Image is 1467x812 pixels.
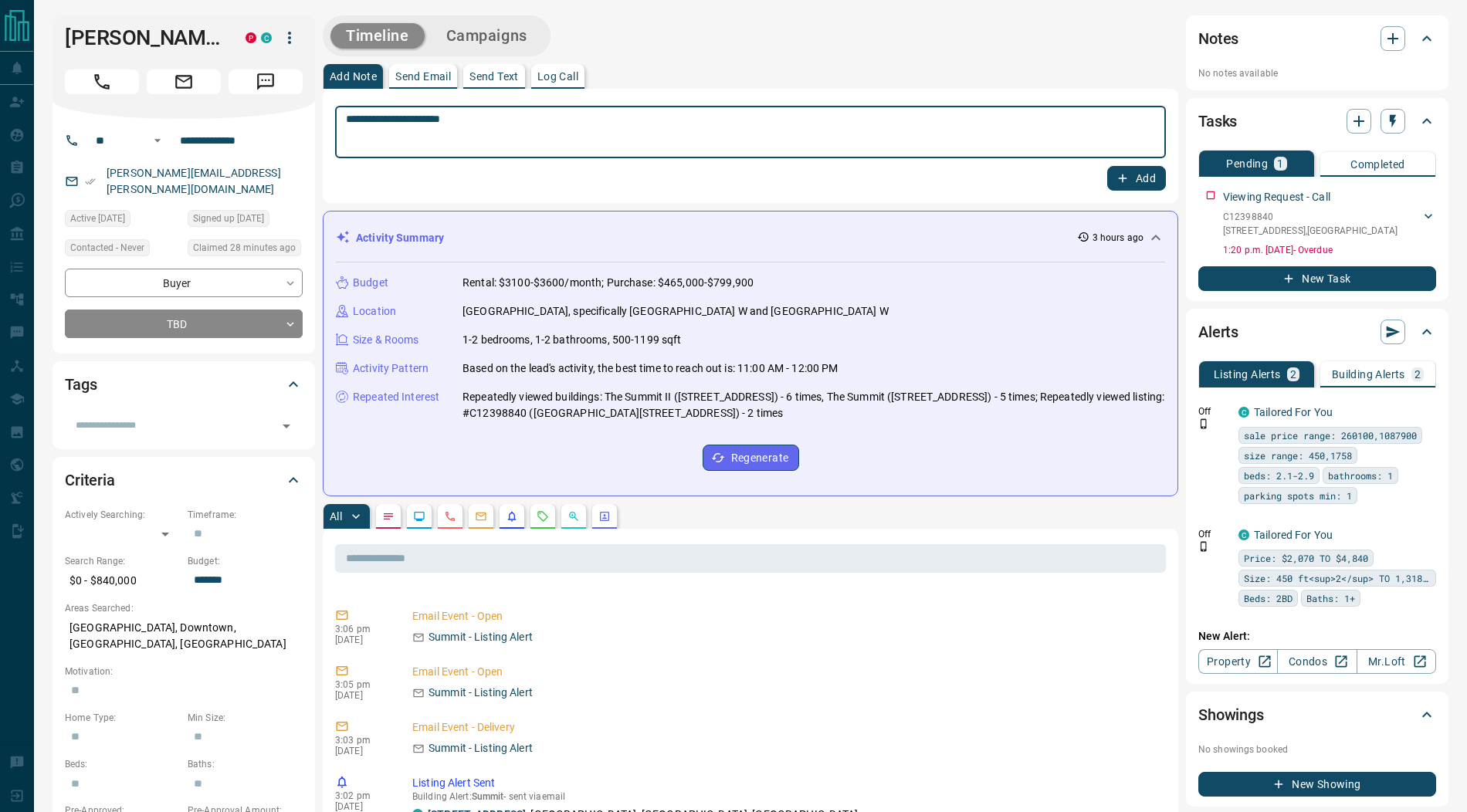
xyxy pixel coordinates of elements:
p: Log Call [537,71,578,82]
p: Rental: $3100-$3600/month; Purchase: $465,000-$799,900 [462,275,754,291]
div: Tags [65,366,303,403]
p: [DATE] [335,801,389,812]
p: All [330,511,342,522]
div: condos.ca [1238,529,1249,540]
p: Search Range: [65,554,180,568]
div: Fri Sep 25 2015 [188,210,303,232]
p: Email Event - Delivery [412,719,1160,736]
p: Timeframe: [188,508,303,522]
p: Building Alerts [1332,369,1405,380]
h1: [PERSON_NAME] [65,25,222,50]
div: condos.ca [1238,407,1249,418]
div: condos.ca [261,32,272,43]
button: Open [148,131,167,150]
div: Tue Oct 14 2025 [188,239,303,261]
button: Open [276,415,297,437]
p: Summit - Listing Alert [429,685,533,701]
p: [GEOGRAPHIC_DATA], Downtown, [GEOGRAPHIC_DATA], [GEOGRAPHIC_DATA] [65,615,303,657]
p: 3:02 pm [335,790,389,801]
svg: Push Notification Only [1198,418,1209,429]
span: Contacted - Never [70,240,144,255]
p: Building Alert : - sent via email [412,791,1160,802]
div: Sun Oct 12 2025 [65,210,180,232]
span: Signed up [DATE] [193,211,264,226]
svg: Calls [444,510,456,523]
p: 2 [1290,369,1296,380]
button: Campaigns [431,23,543,49]
p: Min Size: [188,711,303,725]
h2: Notes [1198,26,1238,51]
h2: Showings [1198,702,1264,727]
p: Repeatedly viewed buildings: The Summit II ([STREET_ADDRESS]) - 6 times, The Summit ([STREET_ADDR... [462,389,1165,421]
div: Criteria [65,462,303,499]
p: [GEOGRAPHIC_DATA], specifically [GEOGRAPHIC_DATA] W and [GEOGRAPHIC_DATA] W [462,303,889,320]
svg: Agent Actions [598,510,611,523]
span: Summit [472,791,504,802]
span: Baths: 1+ [1306,590,1355,606]
span: beds: 2.1-2.9 [1244,468,1314,483]
div: property.ca [246,32,256,43]
p: 1 [1277,158,1283,169]
h2: Alerts [1198,320,1238,344]
p: [DATE] [335,634,389,645]
button: New Task [1198,266,1436,291]
p: Based on the lead's activity, the best time to reach out is: 11:00 AM - 12:00 PM [462,360,839,377]
div: Tasks [1198,103,1436,140]
svg: Lead Browsing Activity [413,510,425,523]
span: Call [65,69,139,94]
a: Mr.Loft [1357,649,1436,674]
p: Pending [1226,158,1268,169]
a: Tailored For You [1254,529,1333,541]
span: sale price range: 260100,1087900 [1244,428,1417,443]
div: Alerts [1198,313,1436,350]
button: New Showing [1198,772,1436,797]
p: No notes available [1198,66,1436,80]
p: Email Event - Open [412,608,1160,624]
p: [STREET_ADDRESS] , [GEOGRAPHIC_DATA] [1223,224,1398,238]
p: New Alert: [1198,628,1436,645]
svg: Opportunities [567,510,580,523]
div: Showings [1198,696,1436,733]
h2: Tags [65,372,97,397]
a: Condos [1277,649,1357,674]
svg: Notes [382,510,395,523]
div: Activity Summary3 hours ago [336,224,1165,252]
a: Property [1198,649,1278,674]
p: Actively Searching: [65,508,180,522]
p: Summit - Listing Alert [429,740,533,756]
p: Send Email [395,71,451,82]
button: Regenerate [703,445,799,471]
span: size range: 450,1758 [1244,448,1352,463]
p: Location [353,303,396,320]
span: Active [DATE] [70,211,125,226]
span: parking spots min: 1 [1244,488,1352,503]
span: Beds: 2BD [1244,590,1293,606]
p: [DATE] [335,690,389,701]
p: Baths: [188,757,303,771]
p: Completed [1350,159,1405,170]
p: 3:06 pm [335,624,389,634]
span: Size: 450 ft<sup>2</sup> TO 1,318 ft<sup>2</sup> [1244,570,1431,586]
p: 3:03 pm [335,735,389,746]
p: Activity Pattern [353,360,429,377]
div: TBD [65,310,303,338]
svg: Emails [475,510,487,523]
p: 3:05 pm [335,679,389,690]
span: Message [229,69,303,94]
span: Price: $2,070 TO $4,840 [1244,550,1368,566]
p: 3 hours ago [1093,231,1143,245]
svg: Requests [537,510,549,523]
p: $0 - $840,000 [65,568,180,594]
a: Tailored For You [1254,406,1333,418]
button: Timeline [330,23,425,49]
h2: Tasks [1198,109,1237,134]
p: Budget: [188,554,303,568]
p: Motivation: [65,665,303,678]
p: Activity Summary [356,230,444,246]
button: Add [1107,166,1166,191]
p: Send Text [469,71,519,82]
svg: Email Verified [85,176,96,187]
p: Off [1198,527,1229,541]
span: Email [147,69,221,94]
p: 1:20 p.m. [DATE] - Overdue [1223,243,1436,257]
